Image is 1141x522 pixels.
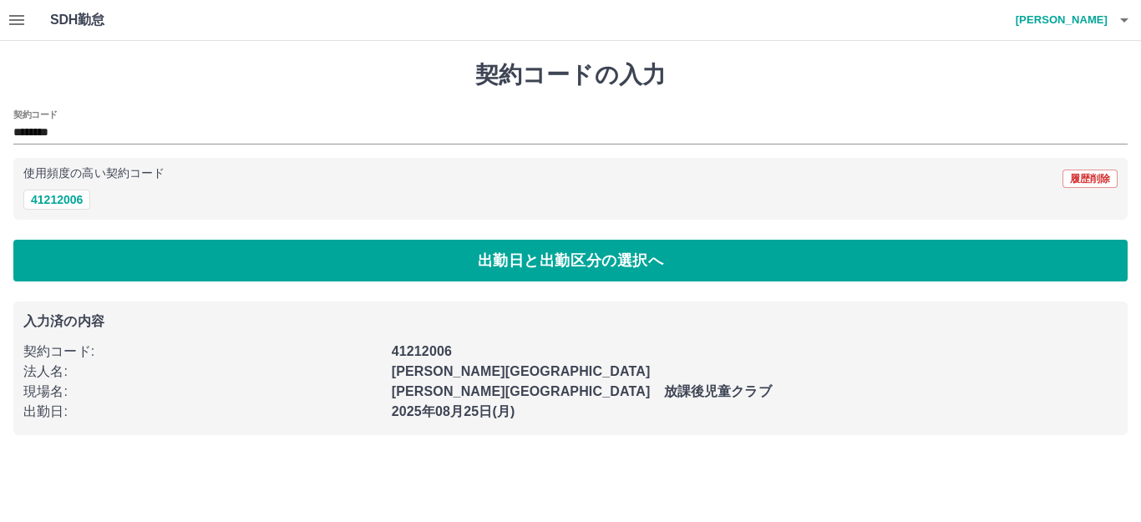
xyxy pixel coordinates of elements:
[392,364,651,378] b: [PERSON_NAME][GEOGRAPHIC_DATA]
[392,344,452,358] b: 41212006
[23,342,382,362] p: 契約コード :
[23,315,1118,328] p: 入力済の内容
[23,190,90,210] button: 41212006
[13,61,1128,89] h1: 契約コードの入力
[13,240,1128,281] button: 出勤日と出勤区分の選択へ
[1062,170,1118,188] button: 履歴削除
[23,382,382,402] p: 現場名 :
[392,384,772,398] b: [PERSON_NAME][GEOGRAPHIC_DATA] 放課後児童クラブ
[23,362,382,382] p: 法人名 :
[392,404,515,418] b: 2025年08月25日(月)
[13,108,58,121] h2: 契約コード
[23,168,165,180] p: 使用頻度の高い契約コード
[23,402,382,422] p: 出勤日 :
